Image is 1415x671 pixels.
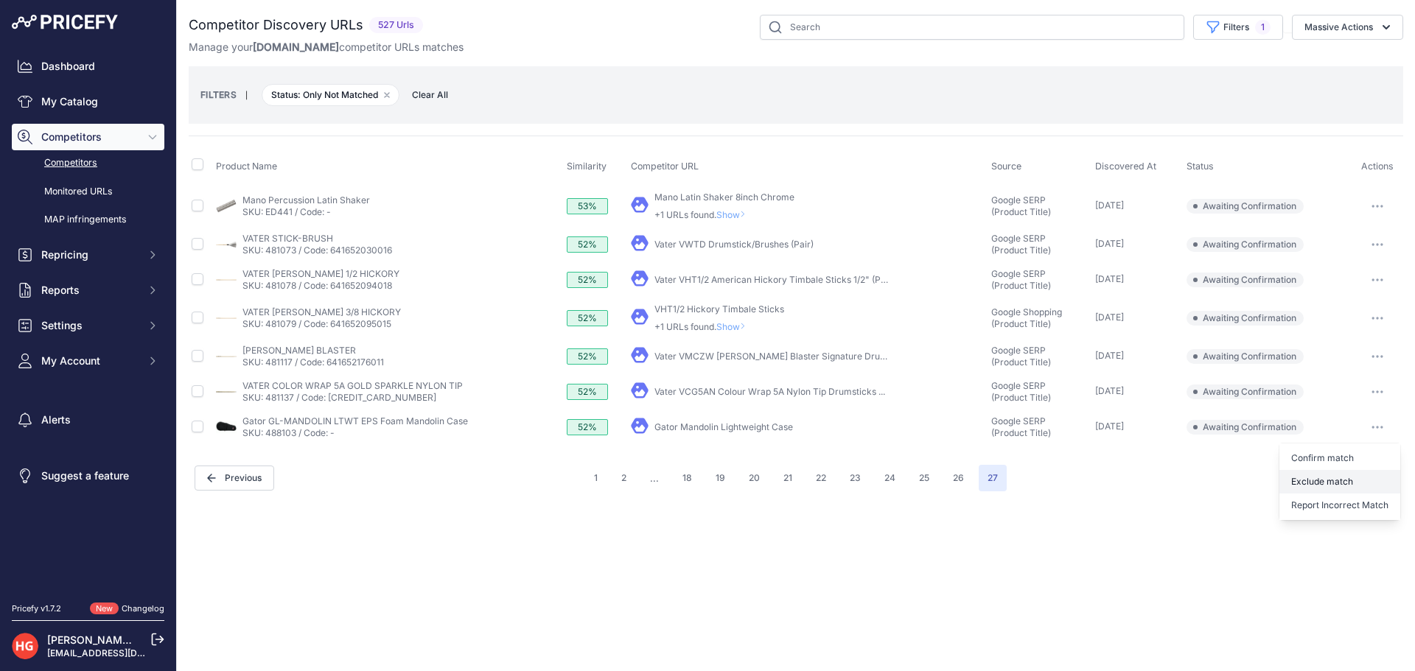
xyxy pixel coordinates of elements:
[41,318,138,333] span: Settings
[716,209,752,220] span: Show
[760,15,1184,40] input: Search
[991,161,1021,172] span: Source
[1095,312,1124,323] span: [DATE]
[12,53,164,585] nav: Sidebar
[612,465,635,491] button: Go to page 2
[567,348,608,365] div: 52%
[12,242,164,268] button: Repricing
[674,465,701,491] button: Go to page 18
[1187,311,1304,326] span: Awaiting Confirmation
[807,465,835,491] button: Go to page 22
[991,194,1051,217] span: Google SERP (Product Title)
[567,236,608,253] div: 52%
[12,312,164,339] button: Settings
[654,209,794,221] p: +1 URLs found.
[1279,446,1400,470] button: Confirm match
[242,268,399,279] a: VATER [PERSON_NAME] 1/2 HICKORY
[1255,20,1271,35] span: 1
[200,89,237,100] small: FILTERS
[12,88,164,115] a: My Catalog
[654,303,784,315] a: VHT1/2 Hickory Timbale Sticks
[242,345,356,356] a: [PERSON_NAME] BLASTER
[979,465,1007,491] span: 27
[242,392,436,403] a: SKU: 481137 / Code: [CREDIT_CARD_NUMBER]
[189,15,363,35] h2: Competitor Discovery URLs
[1187,384,1304,399] span: Awaiting Confirmation
[716,321,752,332] span: Show
[12,53,164,80] a: Dashboard
[1193,15,1283,40] button: Filters1
[841,465,870,491] button: Go to page 23
[12,463,164,489] a: Suggest a feature
[1095,161,1156,172] span: Discovered At
[1095,200,1124,211] span: [DATE]
[1187,161,1214,172] span: Status
[12,15,118,29] img: Pricefy Logo
[567,310,608,326] div: 52%
[1095,421,1124,432] span: [DATE]
[237,91,256,99] small: |
[641,465,668,491] span: ...
[1095,350,1124,361] span: [DATE]
[242,356,384,368] a: SKU: 481117 / Code: 641652176011
[740,465,769,491] button: Go to page 20
[242,318,391,329] a: SKU: 481079 / Code: 641652095015
[122,603,164,614] a: Changelog
[90,603,119,615] span: New
[47,633,170,646] a: [PERSON_NAME] Guitars
[654,274,895,285] a: Vater VHT1/2 American Hickory Timbale Sticks 1/2" (Pair)
[991,380,1051,403] span: Google SERP (Product Title)
[876,465,904,491] button: Go to page 24
[991,306,1062,329] span: Google Shopping (Product Title)
[242,233,333,244] a: VATER STICK-BRUSH
[1187,349,1304,364] span: Awaiting Confirmation
[1187,420,1304,435] span: Awaiting Confirmation
[1292,15,1403,40] button: Massive Actions
[12,603,61,615] div: Pricefy v1.7.2
[585,465,607,491] button: Go to page 1
[369,17,423,34] span: 527 Urls
[253,41,339,53] span: [DOMAIN_NAME]
[12,407,164,433] a: Alerts
[944,465,973,491] button: Go to page 26
[47,647,201,658] a: [EMAIL_ADDRESS][DOMAIN_NAME]
[195,466,274,491] button: Previous
[12,277,164,303] button: Reports
[567,198,608,214] div: 53%
[654,421,793,432] a: Gator Mandolin Lightweight Case
[1187,273,1304,287] span: Awaiting Confirmation
[41,247,138,262] span: Repricing
[1095,238,1124,249] span: [DATE]
[631,161,699,172] span: Competitor URL
[654,351,937,362] a: Vater VMCZW [PERSON_NAME] Blaster Signature Drumsticks (Pair)
[12,124,164,150] button: Competitors
[41,354,138,368] span: My Account
[216,161,277,172] span: Product Name
[242,427,335,438] a: SKU: 488103 / Code: -
[775,465,801,491] button: Go to page 21
[242,194,370,205] a: Mano Percussion Latin Shaker
[654,386,885,397] a: Vater VCG5AN Colour Wrap 5A Nylon Tip Drumsticks ...
[41,130,138,144] span: Competitors
[567,272,608,288] div: 52%
[1095,273,1124,284] span: [DATE]
[262,84,399,106] span: Status: Only Not Matched
[567,419,608,435] div: 52%
[242,280,392,291] a: SKU: 481078 / Code: 641652094018
[405,88,455,102] button: Clear All
[654,192,794,203] a: Mano Latin Shaker 8inch Chrome
[991,268,1051,291] span: Google SERP (Product Title)
[1095,385,1124,396] span: [DATE]
[654,239,814,250] a: Vater VWTD Drumstick/Brushes (Pair)
[189,40,464,55] p: Manage your competitor URLs matches
[242,306,401,317] a: VATER [PERSON_NAME] 3/8 HICKORY
[991,415,1051,438] span: Google SERP (Product Title)
[910,465,938,491] button: Go to page 25
[991,233,1051,256] span: Google SERP (Product Title)
[1187,199,1304,214] span: Awaiting Confirmation
[654,321,784,333] p: +1 URLs found.
[242,380,463,391] a: VATER COLOR WRAP 5A GOLD SPARKLE NYLON TIP
[707,465,734,491] button: Go to page 19
[41,283,138,298] span: Reports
